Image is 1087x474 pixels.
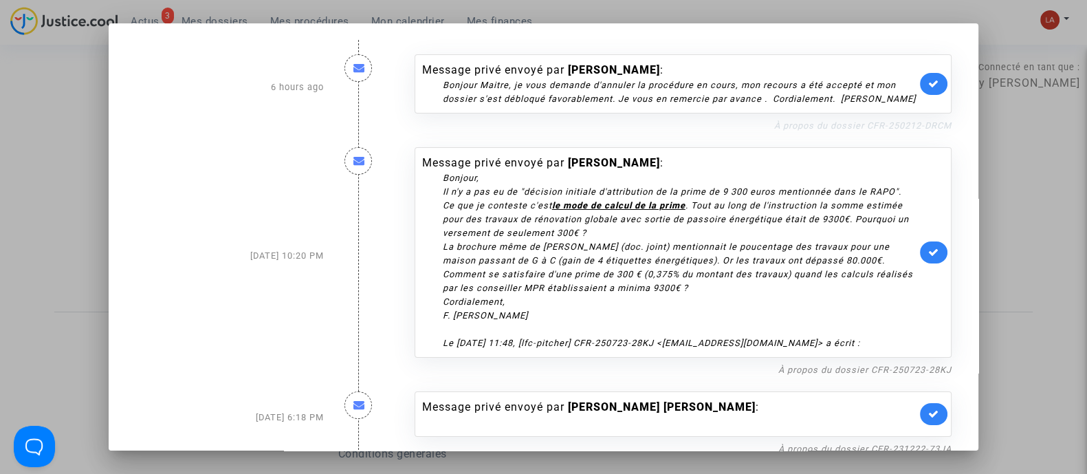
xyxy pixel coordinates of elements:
[568,156,660,169] b: [PERSON_NAME]
[443,78,916,106] div: Bonjour Maitre, je vous demande d'annuler la procédure en cours, mon recours a été accepté et mon...
[443,295,916,309] div: Cordialement,
[778,444,952,454] a: À propos du dossier CFR-231222-73JA
[125,133,334,378] div: [DATE] 10:20 PM
[422,155,916,350] div: Message privé envoyé par :
[443,240,916,295] div: La brochure même de [PERSON_NAME] (doc. joint) mentionnait le poucentage des travaux pour une mai...
[125,378,334,457] div: [DATE] 6:18 PM
[443,309,916,323] div: F. [PERSON_NAME]
[778,365,952,375] a: À propos du dossier CFR-250723-28KJ
[422,399,916,429] div: Message privé envoyé par :
[443,199,916,240] div: Ce que je conteste c'est . Tout au long de l'instruction la somme estimée pour des travaux de rén...
[568,63,660,76] b: [PERSON_NAME]
[443,336,916,350] div: Le [DATE] 11:48, [lfc-pitcher] CFR-250723-28KJ <[EMAIL_ADDRESS][DOMAIN_NAME]> a écrit :
[422,62,916,106] div: Message privé envoyé par :
[125,41,334,133] div: 6 hours ago
[774,120,952,131] a: À propos du dossier CFR-250212-DRCM
[552,200,685,211] b: le mode de calcul de la prime
[14,426,55,467] iframe: Help Scout Beacon - Open
[568,400,756,413] b: [PERSON_NAME] [PERSON_NAME]
[443,171,916,185] div: Bonjour,
[443,185,916,199] div: Il n'y a pas eu de "décision initiale d'attribution de la prime de 9 300 euros mentionnée dans le...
